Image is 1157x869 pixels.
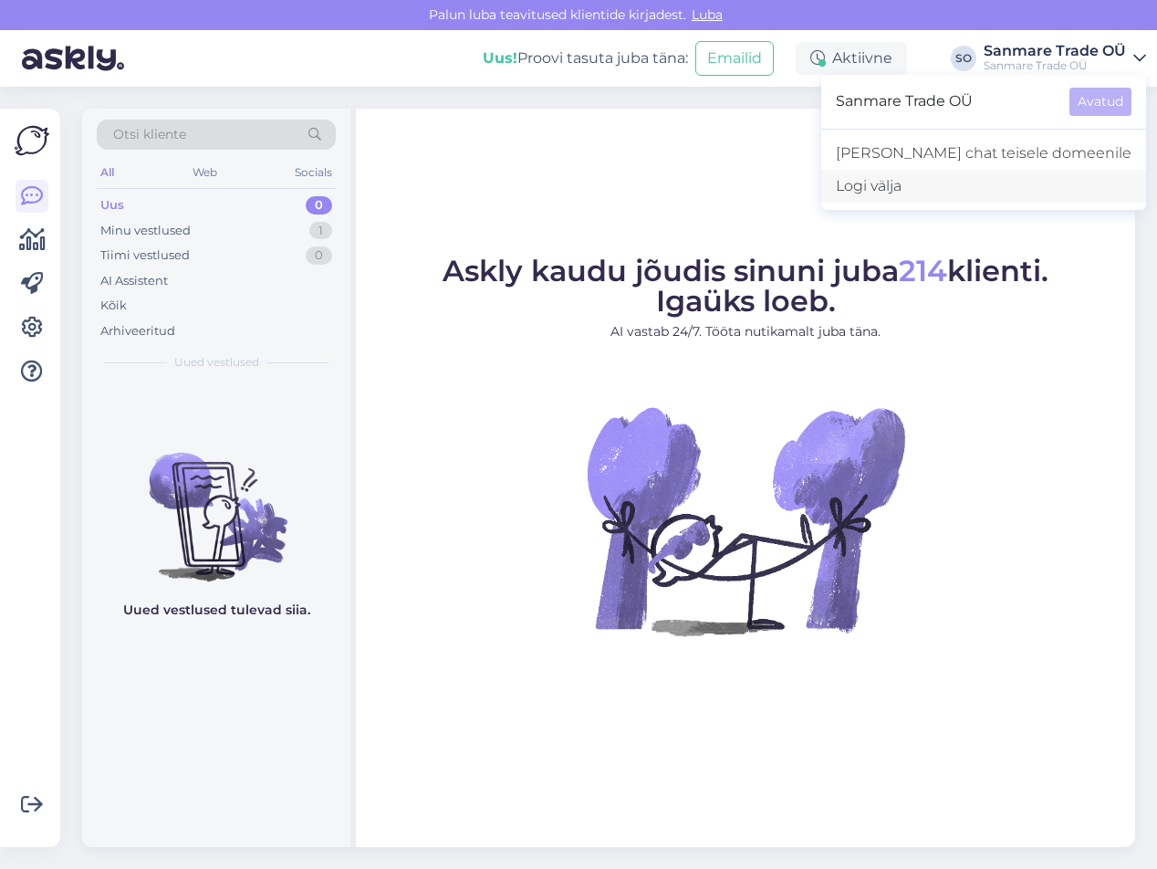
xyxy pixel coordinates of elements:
b: Uus! [483,49,517,67]
img: Askly Logo [15,123,49,158]
div: Kõik [100,297,127,315]
div: Aktiivne [796,42,907,75]
button: Emailid [695,41,774,76]
a: Sanmare Trade OÜSanmare Trade OÜ [984,44,1146,73]
p: AI vastab 24/7. Tööta nutikamalt juba täna. [443,322,1048,341]
div: All [97,161,118,184]
div: Web [189,161,221,184]
span: 214 [899,253,947,288]
div: Sanmare Trade OÜ [984,44,1126,58]
button: Avatud [1069,88,1131,116]
div: 1 [309,222,332,240]
div: Logi välja [821,170,1146,203]
img: No Chat active [581,356,910,685]
img: No chats [82,420,350,584]
div: 0 [306,196,332,215]
div: Uus [100,196,124,215]
div: Minu vestlused [100,222,191,240]
a: [PERSON_NAME] chat teisele domeenile [821,137,1146,170]
span: Uued vestlused [174,354,259,371]
div: AI Assistent [100,272,168,290]
span: Askly kaudu jõudis sinuni juba klienti. Igaüks loeb. [443,253,1048,319]
div: Arhiveeritud [100,322,175,340]
div: Socials [291,161,336,184]
span: Luba [686,6,728,23]
div: Tiimi vestlused [100,246,190,265]
div: 0 [306,246,332,265]
span: Otsi kliente [113,125,186,144]
div: Proovi tasuta juba täna: [483,47,688,69]
p: Uued vestlused tulevad siia. [123,601,310,620]
div: Sanmare Trade OÜ [984,58,1126,73]
span: Sanmare Trade OÜ [836,88,1055,116]
div: SO [951,46,976,71]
